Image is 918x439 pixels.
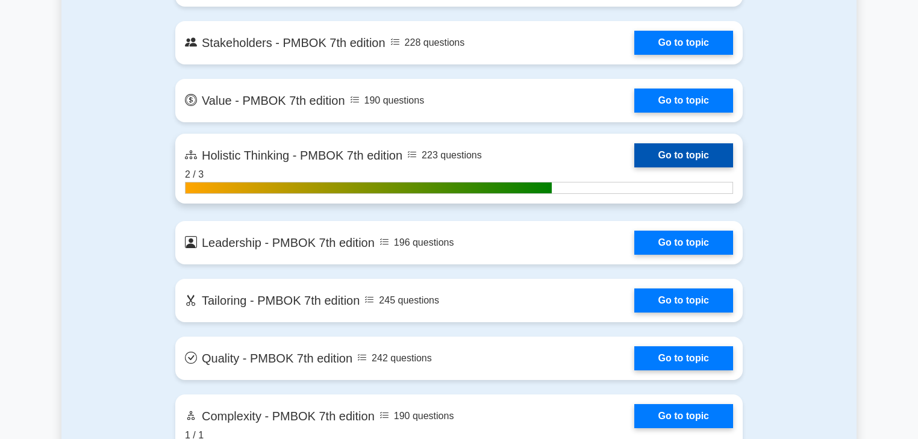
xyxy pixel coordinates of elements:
[634,31,733,55] a: Go to topic
[634,143,733,167] a: Go to topic
[634,89,733,113] a: Go to topic
[634,404,733,428] a: Go to topic
[634,288,733,313] a: Go to topic
[634,231,733,255] a: Go to topic
[634,346,733,370] a: Go to topic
